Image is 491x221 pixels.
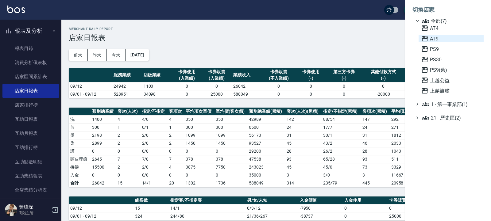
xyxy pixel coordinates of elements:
[421,45,481,53] span: PS9
[412,2,484,17] li: 切換店家
[421,35,481,42] span: AT9
[421,77,481,84] span: 上越公益
[421,66,481,74] span: PS9(舊)
[422,17,481,25] span: 全部(7)
[421,56,481,63] span: PS30
[422,114,481,121] span: 21 - 歷史區(2)
[421,25,481,32] span: AT4
[422,101,481,108] span: 1 - 第一事業部(1)
[421,87,481,94] span: 上越旗艦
